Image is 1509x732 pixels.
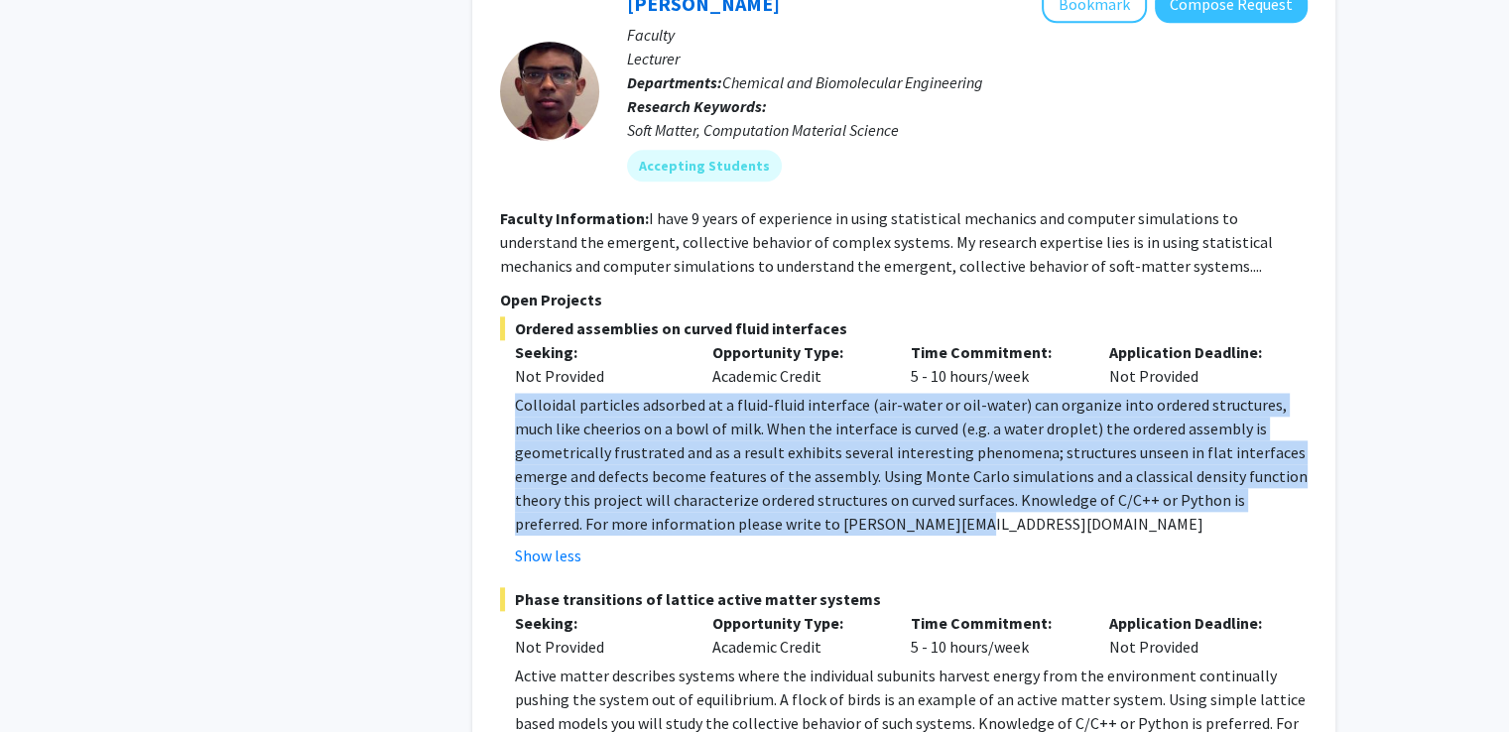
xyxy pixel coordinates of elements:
[500,587,1308,611] span: Phase transitions of lattice active matter systems
[627,72,722,92] b: Departments:
[627,47,1308,70] p: Lecturer
[896,611,1094,659] div: 5 - 10 hours/week
[911,611,1079,635] p: Time Commitment:
[500,316,1308,340] span: Ordered assemblies on curved fluid interfaces
[15,643,84,717] iframe: Chat
[1094,340,1293,388] div: Not Provided
[515,340,684,364] p: Seeking:
[1109,340,1278,364] p: Application Deadline:
[1109,611,1278,635] p: Application Deadline:
[515,393,1308,536] p: Colloidal particles adsorbed at a fluid-fluid interface (air-water or oil-water) can organize int...
[712,611,881,635] p: Opportunity Type:
[722,72,983,92] span: Chemical and Biomolecular Engineering
[1094,611,1293,659] div: Not Provided
[515,364,684,388] div: Not Provided
[515,611,684,635] p: Seeking:
[697,611,896,659] div: Academic Credit
[500,208,1273,276] fg-read-more: I have 9 years of experience in using statistical mechanics and computer simulations to understan...
[697,340,896,388] div: Academic Credit
[627,96,767,116] b: Research Keywords:
[515,635,684,659] div: Not Provided
[515,544,581,567] button: Show less
[627,23,1308,47] p: Faculty
[712,340,881,364] p: Opportunity Type:
[627,150,782,182] mat-chip: Accepting Students
[500,288,1308,311] p: Open Projects
[911,340,1079,364] p: Time Commitment:
[896,340,1094,388] div: 5 - 10 hours/week
[500,208,649,228] b: Faculty Information:
[627,118,1308,142] div: Soft Matter, Computation Material Science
